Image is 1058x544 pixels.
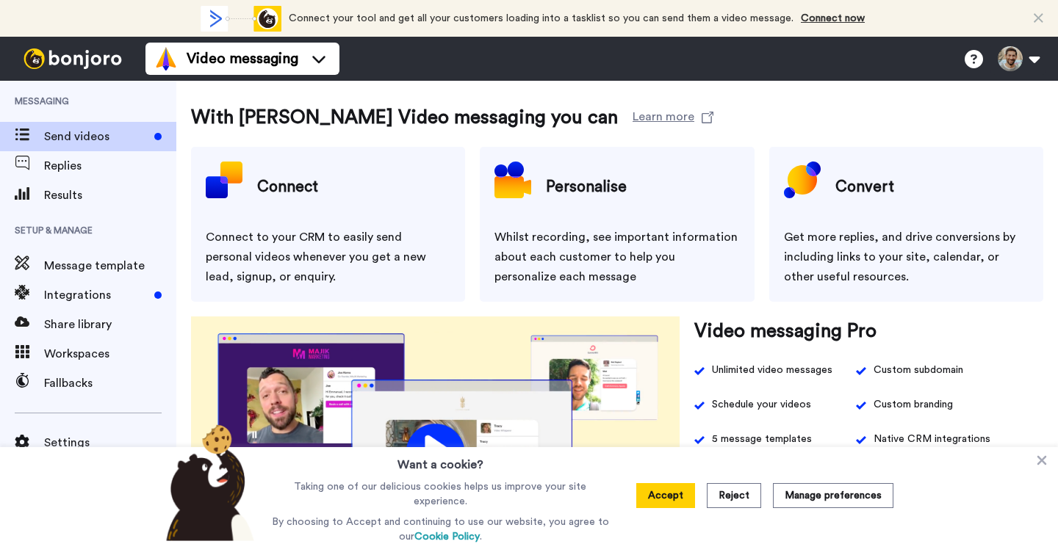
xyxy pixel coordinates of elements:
h3: With [PERSON_NAME] Video messaging you can [191,103,618,132]
span: 5 message templates [712,429,812,449]
h4: Convert [835,169,894,206]
div: Connect to your CRM to easily send personal videos whenever you get a new lead, signup, or enquiry. [206,228,450,287]
button: Reject [707,483,761,508]
div: Get more replies, and drive conversions by including links to your site, calendar, or other usefu... [784,228,1029,287]
span: Replies [44,157,176,175]
a: Cookie Policy [414,532,480,542]
img: bj-logo-header-white.svg [18,48,128,69]
div: Custom subdomain [874,360,963,380]
img: vm-color.svg [154,47,178,70]
span: Send videos [44,128,148,145]
img: bear-with-cookie.png [153,424,262,541]
span: Connect your tool and get all your customers loading into a tasklist so you can send them a video... [289,13,794,23]
span: Settings [44,434,176,451]
span: Workspaces [44,345,176,363]
p: Taking one of our delicious cookies helps us improve your site experience. [268,479,613,509]
span: Fallbacks [44,374,176,392]
span: Results [44,186,176,204]
span: Custom branding [874,395,953,415]
h4: Personalise [546,169,627,206]
div: Learn more [633,108,694,122]
span: Integrations [44,286,148,304]
h3: Want a cookie? [397,447,483,474]
span: Message template [44,257,176,275]
h3: Video messaging Pro [694,316,877,346]
a: Connect now [801,13,865,23]
div: Whilst recording, see important information about each customer to help you personalize each message [494,228,739,287]
button: Accept [636,483,695,508]
button: Manage preferences [773,483,893,508]
span: Video messaging [187,48,298,69]
h4: Connect [257,169,318,206]
span: Schedule your videos [712,395,811,415]
span: Share library [44,316,176,333]
div: animation [201,6,281,32]
p: By choosing to Accept and continuing to use our website, you agree to our . [268,515,613,544]
a: Learn more [633,103,713,132]
div: Unlimited video messages [712,360,832,380]
span: Native CRM integrations [874,429,990,449]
